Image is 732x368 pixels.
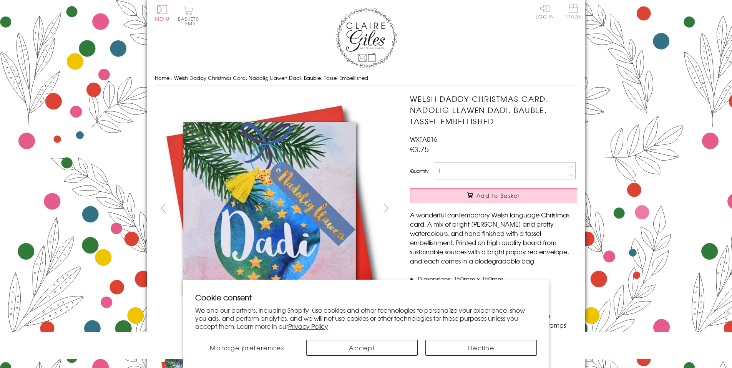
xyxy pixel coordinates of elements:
[174,74,368,81] span: Welsh Daddy Christmas Card, Nadolig Llawen Dadi, Bauble, Tassel Embellished
[210,343,284,352] span: Manage preferences
[155,5,170,21] button: Menu
[195,306,537,330] p: We and our partners, including Shopify, use cookies and other technologies to personalize your ex...
[335,8,397,68] img: Claire Giles Greetings Cards
[418,274,577,283] li: Dimensions: 150mm x 150mm
[410,144,429,154] span: £3.75
[410,134,437,144] span: WXTA016
[306,340,418,356] button: Accept
[178,6,199,26] button: Basket0 items
[425,340,537,356] button: Decline
[155,70,578,86] nav: breadcrumbs
[410,167,428,174] label: Quantity
[195,292,537,303] h2: Cookie consent
[181,15,199,27] span: 0 items
[476,192,520,199] span: Add to Basket
[288,322,328,331] a: Privacy Policy
[565,4,581,20] a: Trade
[195,340,299,356] button: Manage preferences
[410,188,577,202] button: Add to Basket
[410,210,577,265] p: A wonderful contemporary Welsh language Christmas card. A mix of bright [PERSON_NAME] and pretty ...
[410,93,577,126] h1: Welsh Daddy Christmas Card, Nadolig Llawen Dadi, Bauble, Tassel Embellished
[154,93,385,323] img: Welsh Daddy Christmas Card, Nadolig Llawen Dadi, Bauble, Tassel Embellished
[536,4,554,19] a: Log In
[377,199,395,217] button: next
[155,199,172,217] button: prev
[565,4,581,19] span: Trade
[155,15,170,22] span: Menu
[395,93,625,324] img: Welsh Daddy Christmas Card, Nadolig Llawen Dadi, Bauble, Tassel Embellished
[155,74,169,81] a: Home
[171,74,173,81] span: ›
